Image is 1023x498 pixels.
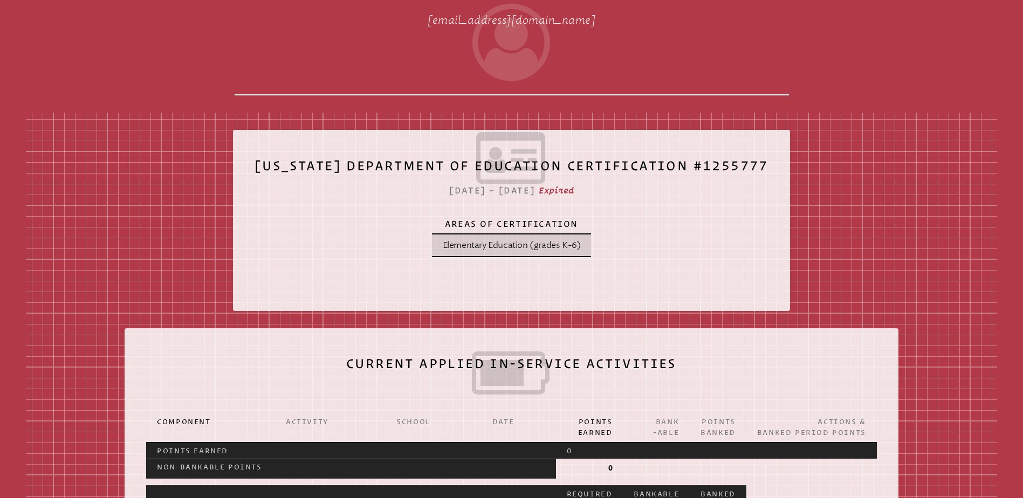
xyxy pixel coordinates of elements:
[757,416,866,438] p: Actions & Banked Period Points
[255,151,768,188] h2: [US_STATE] Department of Education Certification #1255777
[567,416,613,438] p: Points Earned
[443,218,581,229] p: Areas of Certification
[157,416,264,427] p: Component
[567,445,613,456] p: 0
[396,416,471,427] p: School
[539,185,574,195] span: Expired
[634,416,679,438] p: Bank -able
[157,461,545,472] p: Non-bankable Points
[701,416,736,438] p: Points Banked
[157,445,545,456] p: Points Earned
[443,239,581,252] p: Elementary Education (grades K-6)
[286,416,375,427] p: Activity
[449,185,535,195] span: [DATE] – [DATE]
[492,416,545,427] p: Date
[146,349,877,403] h2: Current Applied In-Service Activities
[567,463,613,474] p: 0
